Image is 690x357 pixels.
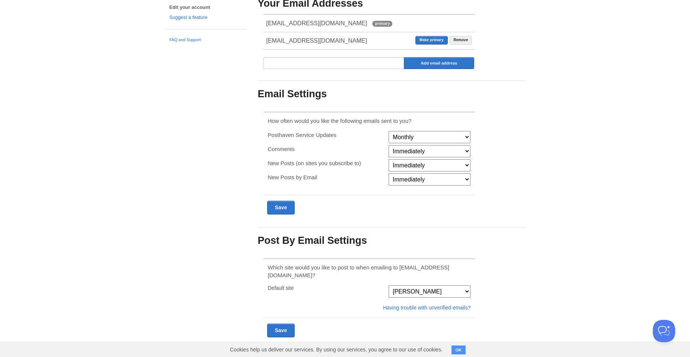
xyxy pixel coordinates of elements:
span: primary [372,21,392,27]
span: Cookies help us deliver our services. By using our services, you agree to our use of cookies. [223,342,450,357]
p: Comments [268,145,384,153]
h3: Email Settings [258,89,525,100]
input: Save [267,201,295,214]
p: New Posts by Email [268,173,384,181]
p: New Posts (on sites you subscribe to) [268,159,384,167]
a: Having trouble with unverified emails? [383,305,471,311]
a: Make primary [415,36,447,45]
h3: Post By Email Settings [258,235,525,246]
input: Save [267,324,295,337]
a: Remove [450,36,472,45]
p: How often would you like the following emails sent to you? [268,117,471,125]
p: Posthaven Service Updates [268,131,384,139]
span: [EMAIL_ADDRESS][DOMAIN_NAME] [266,37,367,44]
a: Edit your account [169,4,242,12]
span: [EMAIL_ADDRESS][DOMAIN_NAME] [266,20,367,26]
a: FAQ and Support [169,37,242,43]
iframe: Help Scout Beacon - Open [653,320,675,342]
p: Which site would you like to post to when emailing to [EMAIL_ADDRESS][DOMAIN_NAME]? [268,263,471,279]
input: Add email address [404,57,474,69]
div: Default site [266,285,386,291]
a: Suggest a feature [169,14,242,22]
button: OK [451,345,466,354]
